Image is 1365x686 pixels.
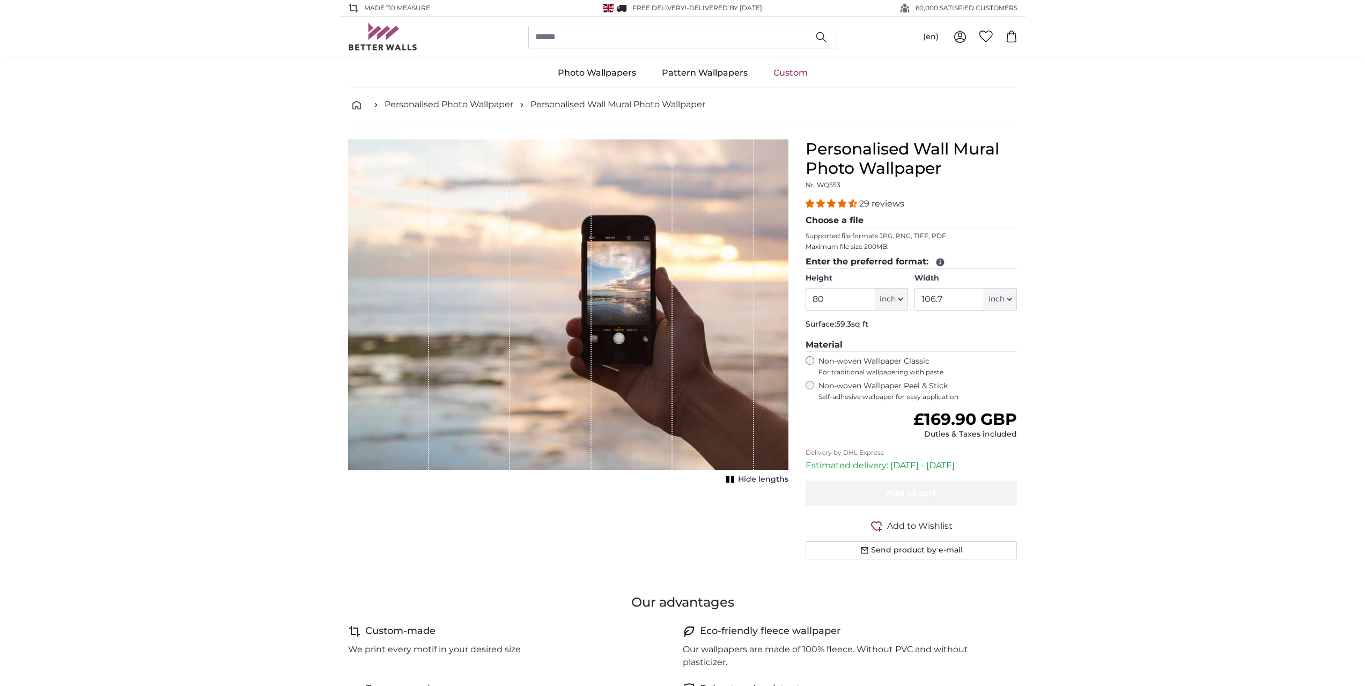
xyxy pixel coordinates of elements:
nav: breadcrumbs [348,87,1017,122]
span: Hide lengths [738,474,788,485]
a: Pattern Wallpapers [649,59,761,87]
p: Surface: [806,319,1017,330]
span: - [687,4,762,12]
span: Add to cart [886,488,936,498]
a: Photo Wallpapers [545,59,649,87]
p: Estimated delivery: [DATE] - [DATE] [806,459,1017,472]
span: inch [988,294,1005,305]
span: £169.90 GBP [913,409,1017,429]
span: Nr. WQ553 [806,181,840,189]
button: Add to Wishlist [806,519,1017,533]
span: inch [880,294,896,305]
h1: Personalised Wall Mural Photo Wallpaper [806,139,1017,178]
button: (en) [914,27,947,47]
label: Non-woven Wallpaper Peel & Stick [818,381,1017,401]
span: Delivered by [DATE] [689,4,762,12]
h3: Our advantages [348,594,1017,611]
button: inch [875,288,908,311]
img: United Kingdom [603,4,614,12]
span: Self-adhesive wallpaper for easy application [818,393,1017,401]
legend: Enter the preferred format: [806,255,1017,269]
span: 29 reviews [859,198,904,209]
p: Maximum file size 200MB. [806,242,1017,251]
span: Made to Measure [364,3,430,13]
label: Non-woven Wallpaper Classic [818,356,1017,377]
div: 1 of 1 [348,139,788,487]
a: Personalised Photo Wallpaper [385,98,513,111]
label: Width [914,273,1017,284]
span: 59.3sq ft [836,319,868,329]
button: Hide lengths [723,472,788,487]
a: Personalised Wall Mural Photo Wallpaper [530,98,705,111]
p: Supported file formats JPG, PNG, TIFF, PDF [806,232,1017,240]
p: Delivery by DHL Express [806,448,1017,457]
legend: Choose a file [806,214,1017,227]
div: Duties & Taxes included [913,429,1017,440]
span: FREE delivery! [632,4,687,12]
p: We print every motif in your desired size [348,643,521,656]
span: Add to Wishlist [887,520,953,533]
h4: Eco-friendly fleece wallpaper [700,624,840,639]
button: inch [984,288,1017,311]
a: Custom [761,59,821,87]
legend: Material [806,338,1017,352]
button: Add to cart [806,481,1017,506]
p: Our wallpapers are made of 100% fleece. Without PVC and without plasticizer. [683,643,1009,669]
h4: Custom-made [365,624,436,639]
span: 60,000 SATISFIED CUSTOMERS [916,3,1017,13]
label: Height [806,273,908,284]
button: Send product by e-mail [806,541,1017,559]
span: For traditional wallpapering with paste [818,368,1017,377]
img: Betterwalls [348,23,418,50]
span: 4.34 stars [806,198,859,209]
